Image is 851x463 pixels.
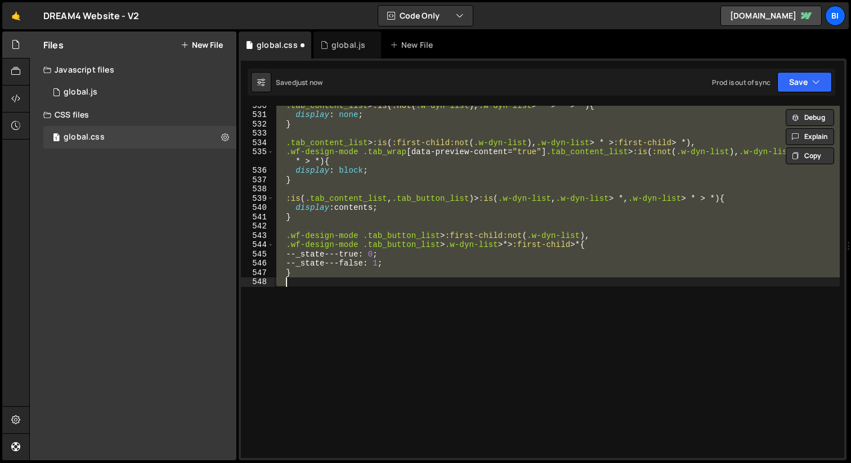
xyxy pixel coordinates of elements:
button: New File [181,41,223,50]
div: 536 [241,166,274,176]
div: global.css [257,39,298,51]
div: 542 [241,222,274,231]
div: 531 [241,110,274,120]
div: CSS files [30,104,236,126]
div: 535 [241,147,274,166]
span: 1 [53,134,60,143]
div: Saved [276,78,323,87]
a: 🤙 [2,2,30,29]
div: 539 [241,194,274,204]
div: 541 [241,213,274,222]
button: Copy [786,147,834,164]
div: 545 [241,250,274,259]
div: 532 [241,120,274,129]
div: 546 [241,259,274,268]
div: New File [390,39,437,51]
a: Bi [825,6,845,26]
div: 538 [241,185,274,194]
div: 544 [241,240,274,250]
div: 543 [241,231,274,241]
div: global.js [332,39,365,51]
div: 547 [241,268,274,278]
h2: Files [43,39,64,51]
div: 537 [241,176,274,185]
div: global.js [64,87,97,97]
button: Debug [786,109,834,126]
div: DREAM4 Website - V2 [43,9,139,23]
div: 534 [241,138,274,148]
button: Code Only [378,6,473,26]
div: 530 [241,101,274,111]
a: [DOMAIN_NAME] [720,6,822,26]
button: Explain [786,128,834,145]
div: Javascript files [30,59,236,81]
div: just now [296,78,323,87]
div: 533 [241,129,274,138]
: 17250/47735.css [43,126,236,149]
div: global.js [43,81,236,104]
div: 540 [241,203,274,213]
div: Prod is out of sync [712,78,771,87]
button: Save [777,72,832,92]
div: global.css [64,132,105,142]
div: 548 [241,277,274,287]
